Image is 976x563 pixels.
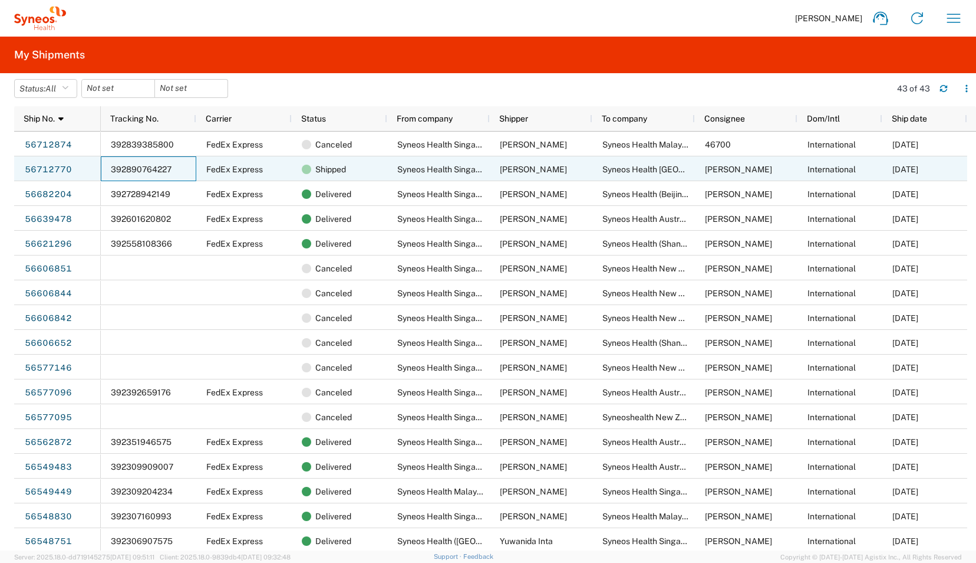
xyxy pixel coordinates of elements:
span: Canceled [315,132,352,157]
input: Not set [82,80,154,97]
span: Aviva Hu [705,338,772,348]
span: Shipper [499,114,528,123]
span: 08/28/2025 [892,214,918,224]
span: Syneos Health Singapore Pte Ltd [397,363,521,372]
span: Syneos Health (Shanghai) Inc. Ltd. [602,239,730,248]
span: Delivered [315,430,351,454]
span: Syneos Health Singapore Pte Ltd [397,462,521,472]
span: 08/22/2025 [892,413,918,422]
span: 08/26/2025 [892,264,918,273]
span: Shipped [315,157,346,182]
span: Syneos Health Australia Pty Ltd [602,462,721,472]
span: Arturo Medina [500,214,567,224]
a: 56621296 [24,235,72,254]
span: Amy Johnston [705,165,772,174]
span: Carrier [206,114,232,123]
span: FedEx Express [206,189,263,199]
span: Delivered [315,454,351,479]
span: International [807,189,856,199]
span: Copyright © [DATE]-[DATE] Agistix Inc., All Rights Reserved [780,552,962,562]
span: Canceled [315,405,352,430]
span: All [45,84,56,93]
a: 56606842 [24,309,72,328]
span: Syneos Health Singapore Pte Ltd [397,388,521,397]
span: Syneos Health Malaysia Sdn Bhd [602,140,726,149]
a: Feedback [463,553,493,560]
span: Delivered [315,182,351,207]
span: International [807,264,856,273]
span: Delivered [315,529,351,554]
span: 08/21/2025 [892,462,918,472]
span: Syneos Health Singapore Pte Ltd [397,289,521,298]
span: 392728942149 [111,189,170,199]
a: 56606851 [24,260,72,279]
span: Smita Boban [705,363,772,372]
span: 392392659176 [111,388,171,397]
span: International [807,512,856,521]
span: 392558108366 [111,239,172,248]
span: Syneos Health New Zealand Limited [602,313,739,323]
span: 08/27/2025 [892,338,918,348]
span: Syneoshealth New Zealand Ltd [602,413,720,422]
span: Syneos Health Singapore Pte Ltd [397,239,521,248]
span: 09/12/2025 [892,140,918,149]
span: 08/26/2025 [892,289,918,298]
a: 56549449 [24,483,72,502]
span: International [807,165,856,174]
span: International [807,289,856,298]
span: Syneos Health Singapore Pte Ltd [397,189,521,199]
span: Syneos Health Singapore Pte Ltd [397,140,521,149]
a: Support [434,553,463,560]
span: 08/22/2025 [892,437,918,447]
span: Arturo Medina [500,462,567,472]
span: Delivered [315,504,351,529]
span: International [807,462,856,472]
span: Syneos Health Singapore Pte Ltd [602,536,726,546]
span: Syneos Health (Beijing) Inc. Ltd [602,189,718,199]
span: Delivered [315,231,351,256]
span: 08/22/2025 [892,363,918,372]
span: Joel Reid [705,437,772,447]
span: FedEx Express [206,437,263,447]
span: Syneos Health Singapore Pte Ltd [397,214,521,224]
span: Aviva Hu [705,239,772,248]
span: Arturo Medina [705,487,772,496]
span: Ng Lee Tin [500,487,567,496]
span: Yuwanida Inta [500,536,553,546]
span: From company [397,114,453,123]
a: 56562872 [24,433,72,452]
span: FedEx Express [206,388,263,397]
a: 56548830 [24,508,72,526]
span: International [807,536,856,546]
div: 43 of 43 [897,83,930,94]
a: 56549483 [24,458,72,477]
span: Syneos Health Australia Pty Ltd [602,437,721,447]
span: 392601620802 [111,214,171,224]
span: Syneos Health New Zealand Limited [602,264,739,273]
span: International [807,140,856,149]
span: Arturo Medina [500,313,567,323]
span: Syneos Health New Zealand [602,165,743,174]
span: Syneos Health Singapore Pte Ltd [397,264,521,273]
span: 392306907575 [111,536,173,546]
a: 56577146 [24,359,72,378]
span: [PERSON_NAME] [795,13,862,24]
span: Arturo Medina [500,165,567,174]
span: 08/20/2025 [892,512,918,521]
span: Syneos Health Singapore Pte Ltd [397,313,521,323]
span: Arturo Medina [500,363,567,372]
a: 56712874 [24,136,72,155]
h2: My Shipments [14,48,85,62]
span: Syneos Health Malaysia Sdn Bhd [602,512,726,521]
span: Smita Boban [705,413,772,422]
span: International [807,214,856,224]
span: International [807,437,856,447]
span: To company [602,114,647,123]
span: Syneos Health New Zealand Limited [602,289,739,298]
span: Client: 2025.18.0-9839db4 [160,554,291,561]
span: Arturo Medina [500,437,567,447]
span: 392307160993 [111,512,172,521]
a: 56682204 [24,185,72,204]
span: Syneos Health Singapore Pte Ltd [397,413,521,422]
a: 56548751 [24,532,72,551]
